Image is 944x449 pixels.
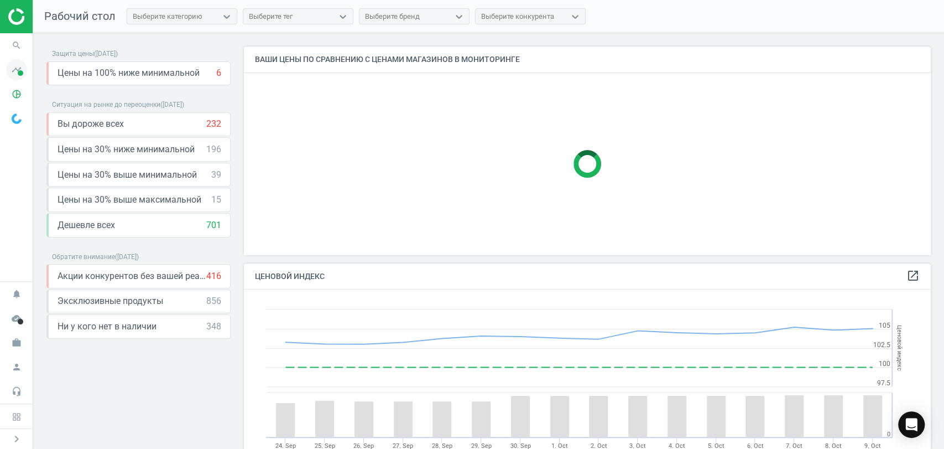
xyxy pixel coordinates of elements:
i: open_in_new [906,269,920,282]
span: Цены на 30% выше минимальной [58,169,197,181]
div: Выберите бренд [365,12,420,22]
i: notifications [6,283,27,305]
i: work [6,332,27,353]
i: timeline [6,59,27,80]
i: headset_mic [6,381,27,402]
div: Выберите тег [249,12,293,22]
div: 15 [211,194,221,206]
img: wGWNvw8QSZomAAAAABJRU5ErkJggg== [12,113,22,124]
div: 6 [216,67,221,79]
text: 102.5 [873,341,890,349]
span: ( [DATE] ) [160,101,184,109]
span: ( [DATE] ) [94,50,118,58]
span: ( [DATE] ) [115,253,139,261]
span: Цены на 30% выше максимальной [58,194,201,206]
text: 97.5 [877,379,890,387]
div: 856 [206,295,221,307]
span: Защита цены [52,50,94,58]
button: chevron_right [3,432,30,446]
i: cloud_done [6,308,27,329]
i: chevron_right [10,432,23,446]
span: Эксклюзивные продукты [58,295,163,307]
span: Обратите внимание [52,253,115,261]
span: Цены на 30% ниже минимальной [58,143,195,156]
div: Open Intercom Messenger [898,411,925,438]
span: Дешевле всех [58,219,115,231]
h4: Ценовой индекс [244,264,931,290]
span: Ситуация на рынке до переоценки [52,101,160,109]
div: 232 [206,118,221,130]
div: 39 [211,169,221,181]
text: 0 [887,431,890,438]
div: 416 [206,270,221,282]
div: Выберите категорию [133,12,202,22]
i: search [6,35,27,56]
i: pie_chart_outlined [6,84,27,105]
span: Рабочий стол [44,9,116,23]
a: open_in_new [906,269,920,283]
text: 105 [879,322,890,329]
span: Акции конкурентов без вашей реакции [58,270,206,282]
h4: Ваши цены по сравнению с ценами магазинов в мониторинге [244,47,931,73]
span: Ни у кого нет в наличии [58,321,157,333]
span: Цены на 100% ниже минимальной [58,67,200,79]
tspan: Ценовой индекс [896,325,903,371]
div: 348 [206,321,221,333]
div: Выберите конкурента [481,12,554,22]
img: ajHJNr6hYgQAAAAASUVORK5CYII= [8,8,87,25]
text: 100 [879,360,890,368]
span: Вы дороже всех [58,118,124,130]
i: person [6,357,27,378]
div: 701 [206,219,221,231]
div: 196 [206,143,221,156]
